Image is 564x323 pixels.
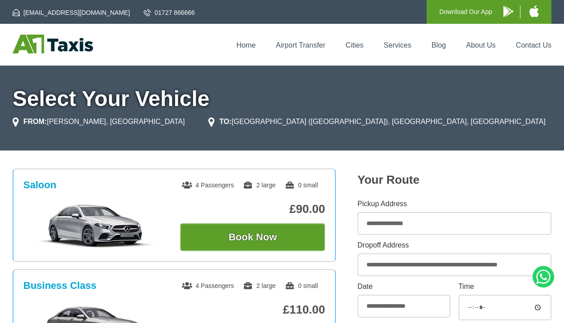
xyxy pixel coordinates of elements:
[439,6,492,18] p: Download Our App
[13,116,185,127] li: [PERSON_NAME], [GEOGRAPHIC_DATA]
[357,200,551,208] label: Pickup Address
[276,41,325,49] a: Airport Transfer
[243,181,276,189] span: 2 large
[23,179,56,191] h3: Saloon
[285,282,318,289] span: 0 small
[180,202,325,216] p: £90.00
[466,41,496,49] a: About Us
[28,204,163,248] img: Saloon
[219,118,231,125] strong: TO:
[503,6,513,17] img: A1 Taxis Android App
[432,41,446,49] a: Blog
[357,173,551,187] h2: Your Route
[13,8,130,17] a: [EMAIL_ADDRESS][DOMAIN_NAME]
[208,116,545,127] li: [GEOGRAPHIC_DATA] ([GEOGRAPHIC_DATA]), [GEOGRAPHIC_DATA], [GEOGRAPHIC_DATA]
[144,8,195,17] a: 01727 866666
[516,41,551,49] a: Contact Us
[23,118,47,125] strong: FROM:
[23,280,97,292] h3: Business Class
[529,5,539,17] img: A1 Taxis iPhone App
[13,88,551,110] h1: Select Your Vehicle
[384,41,411,49] a: Services
[182,282,234,289] span: 4 Passengers
[357,242,551,249] label: Dropoff Address
[182,181,234,189] span: 4 Passengers
[180,223,325,251] button: Book Now
[346,41,364,49] a: Cities
[237,41,256,49] a: Home
[458,283,551,290] label: Time
[13,35,93,53] img: A1 Taxis St Albans LTD
[285,181,318,189] span: 0 small
[357,283,450,290] label: Date
[243,282,276,289] span: 2 large
[180,303,325,317] p: £110.00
